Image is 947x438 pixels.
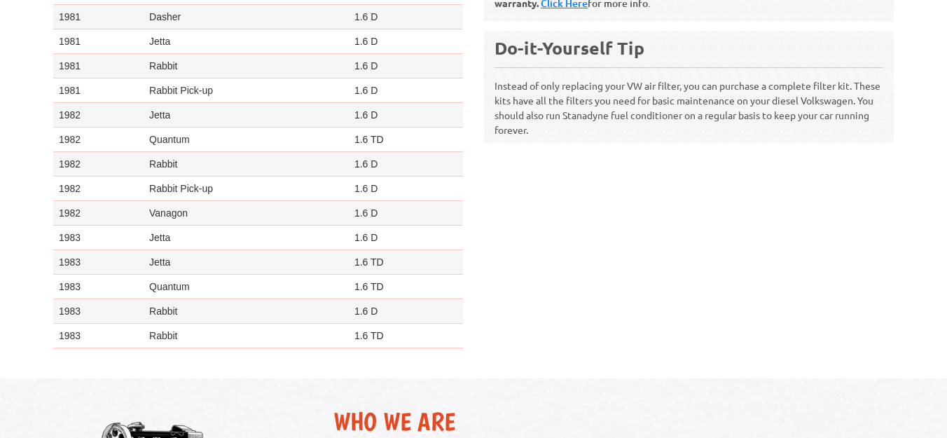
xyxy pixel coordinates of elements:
td: 1982 [53,201,144,226]
h2: Who We Are [333,406,915,437]
td: 1.6 D [349,299,463,324]
td: 1.6 D [349,54,463,78]
td: 1981 [53,5,144,29]
td: 1983 [53,226,144,250]
td: Rabbit Pick-up [144,78,349,103]
td: 1.6 D [349,5,463,29]
td: 1982 [53,103,144,128]
td: 1.6 D [349,348,463,373]
td: Jetta [144,103,349,128]
td: Rabbit [144,54,349,78]
td: 1.6 TD [349,275,463,299]
td: Jetta [144,29,349,54]
td: Quantum [144,275,349,299]
td: 1.6 TD [349,324,463,348]
td: Quantum [144,128,349,152]
td: 1982 [53,128,144,152]
td: Jetta [144,226,349,250]
td: 1983 [53,324,144,348]
td: Rabbit [144,324,349,348]
td: 1983 [53,348,144,373]
b: Do-it-Yourself Tip [495,36,644,59]
p: Instead of only replacing your VW air filter, you can purchase a complete filter kit. These kits ... [495,67,883,137]
td: 1982 [53,152,144,177]
td: 1.6 D [349,201,463,226]
td: 1981 [53,29,144,54]
td: Rabbit Pick-up [144,177,349,201]
td: Rabbit [144,299,349,324]
td: 1982 [53,177,144,201]
td: Rabbit Pick-up [144,348,349,373]
td: 1.6 D [349,152,463,177]
td: Vanagon [144,201,349,226]
td: 1.6 D [349,29,463,54]
td: 1981 [53,78,144,103]
td: Dasher [144,5,349,29]
td: 1.6 D [349,78,463,103]
td: 1.6 D [349,226,463,250]
td: 1.6 D [349,103,463,128]
td: 1.6 D [349,177,463,201]
td: 1.6 TD [349,250,463,275]
td: 1983 [53,275,144,299]
td: 1981 [53,54,144,78]
td: 1983 [53,299,144,324]
td: 1.6 TD [349,128,463,152]
td: Jetta [144,250,349,275]
td: Rabbit [144,152,349,177]
td: 1983 [53,250,144,275]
